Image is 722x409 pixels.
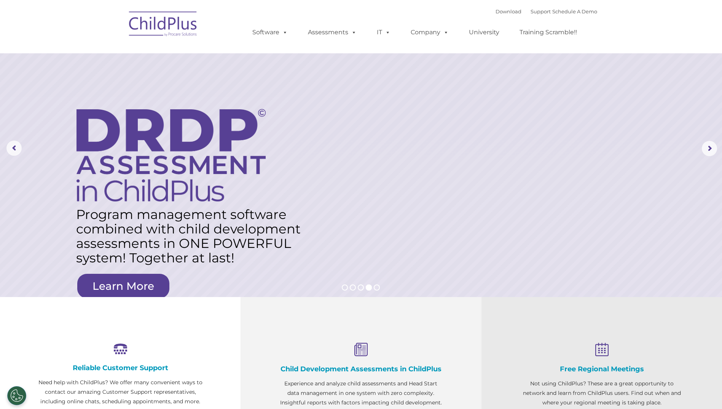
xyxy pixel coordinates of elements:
[77,109,266,201] img: DRDP Assessment in ChildPlus
[300,25,364,40] a: Assessments
[7,386,26,405] button: Cookies Settings
[512,25,585,40] a: Training Scramble!!
[520,379,684,407] p: Not using ChildPlus? These are a great opportunity to network and learn from ChildPlus users. Fin...
[106,50,129,56] span: Last name
[106,81,138,87] span: Phone number
[520,365,684,373] h4: Free Regional Meetings
[552,8,597,14] a: Schedule A Demo
[38,364,202,372] h4: Reliable Customer Support
[38,378,202,406] p: Need help with ChildPlus? We offer many convenient ways to contact our amazing Customer Support r...
[125,6,201,44] img: ChildPlus by Procare Solutions
[496,8,597,14] font: |
[76,207,307,265] rs-layer: Program management software combined with child development assessments in ONE POWERFUL system! T...
[461,25,507,40] a: University
[279,379,443,407] p: Experience and analyze child assessments and Head Start data management in one system with zero c...
[279,365,443,373] h4: Child Development Assessments in ChildPlus
[531,8,551,14] a: Support
[245,25,295,40] a: Software
[369,25,398,40] a: IT
[496,8,521,14] a: Download
[77,274,169,298] a: Learn More
[403,25,456,40] a: Company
